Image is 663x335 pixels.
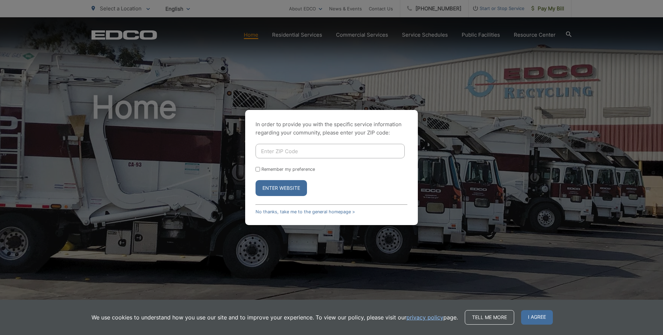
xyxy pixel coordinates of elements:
a: Tell me more [465,310,514,325]
span: I agree [521,310,553,325]
a: No thanks, take me to the general homepage > [256,209,355,214]
button: Enter Website [256,180,307,196]
label: Remember my preference [261,167,315,172]
p: In order to provide you with the specific service information regarding your community, please en... [256,120,407,137]
input: Enter ZIP Code [256,144,405,158]
a: privacy policy [406,313,443,322]
p: We use cookies to understand how you use our site and to improve your experience. To view our pol... [92,313,458,322]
